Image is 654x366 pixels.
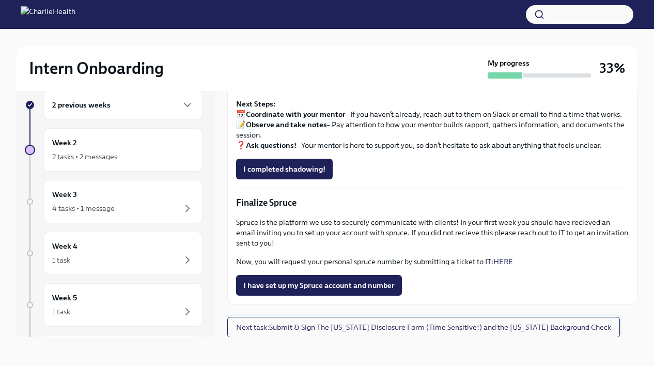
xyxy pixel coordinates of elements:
span: I completed shadowing! [243,164,325,174]
p: Spruce is the platform we use to securely communicate with clients! In your first week you should... [236,217,629,248]
h6: Week 3 [52,189,77,200]
a: Week 22 tasks • 2 messages [25,128,203,172]
button: Next task:Submit & Sign The [US_STATE] Disclosure Form (Time Sensitive!) and the [US_STATE] Backg... [227,317,620,338]
button: I have set up my Spruce account and number [236,275,402,296]
h2: Intern Onboarding [29,58,164,79]
strong: Coordinate with your mentor [246,110,346,119]
h6: Week 5 [52,292,77,303]
div: 4 tasks • 1 message [52,203,115,213]
span: Next task : Submit & Sign The [US_STATE] Disclosure Form (Time Sensitive!) and the [US_STATE] Bac... [236,322,611,332]
strong: Next Steps: [236,99,276,109]
h6: Week 2 [52,137,77,148]
p: 📅 – If you haven’t already, reach out to them on Slack or email to find a time that works. 📝 – Pa... [236,99,629,150]
h6: 2 previous weeks [52,99,111,111]
div: 2 tasks • 2 messages [52,151,117,162]
strong: My progress [488,58,530,68]
a: Week 41 task [25,232,203,275]
p: Now, you will request your personal spruce number by submitting a ticket to IT: [236,256,629,267]
div: 1 task [52,255,70,265]
h6: Week 4 [52,240,77,252]
button: I completed shadowing! [236,159,333,179]
a: HERE [493,257,513,266]
span: I have set up my Spruce account and number [243,280,395,291]
p: Finalize Spruce [236,196,629,209]
h3: 33% [599,59,625,78]
div: 1 task [52,307,70,317]
strong: Observe and take notes [246,120,327,129]
strong: Ask questions! [246,141,297,150]
a: Week 51 task [25,283,203,327]
div: 2 previous weeks [43,90,203,120]
img: CharlieHealth [21,6,75,23]
a: Week 34 tasks • 1 message [25,180,203,223]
